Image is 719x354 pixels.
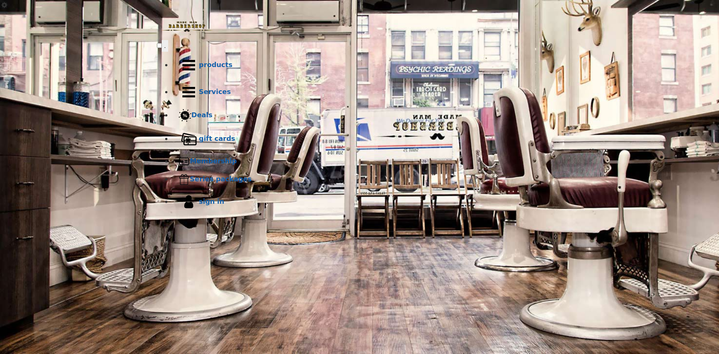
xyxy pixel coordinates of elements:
b: products [199,61,233,69]
img: Made Man Barbershop logo [157,15,217,39]
img: sign in [179,192,199,212]
button: menu toggle [162,40,168,52]
img: Gift cards [179,129,199,149]
img: Membership [179,156,190,167]
a: DealsDeals [172,106,562,125]
a: Productsproducts [172,52,562,79]
b: gift cards [199,134,235,142]
img: Services [179,82,199,102]
a: MembershipMembership [172,152,562,170]
a: sign insign in [172,188,562,215]
a: Gift cardsgift cards [172,125,562,152]
b: Series packages [190,175,252,183]
a: Series packagesSeries packages [172,170,562,188]
input: menu toggle [157,43,162,48]
a: ServicesServices [172,79,562,106]
img: Products [179,55,199,75]
b: Deals [191,111,212,119]
b: sign in [199,197,224,205]
img: Deals [179,109,191,122]
span: . [164,42,166,49]
img: Series packages [179,174,190,185]
b: Membership [190,157,237,165]
b: Services [199,88,231,96]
